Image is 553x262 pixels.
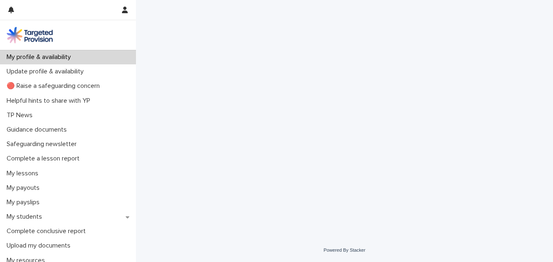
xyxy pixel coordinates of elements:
p: TP News [3,111,39,119]
p: Complete a lesson report [3,155,86,163]
p: My students [3,213,49,221]
p: Helpful hints to share with YP [3,97,97,105]
a: Powered By Stacker [323,248,365,253]
p: My profile & availability [3,53,77,61]
p: My lessons [3,170,45,177]
p: 🔴 Raise a safeguarding concern [3,82,106,90]
p: My payouts [3,184,46,192]
p: Update profile & availability [3,68,90,76]
img: M5nRWzHhSzIhMunXDL62 [7,27,53,43]
p: Safeguarding newsletter [3,140,83,148]
p: Complete conclusive report [3,227,92,235]
p: Guidance documents [3,126,73,134]
p: My payslips [3,198,46,206]
p: Upload my documents [3,242,77,250]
